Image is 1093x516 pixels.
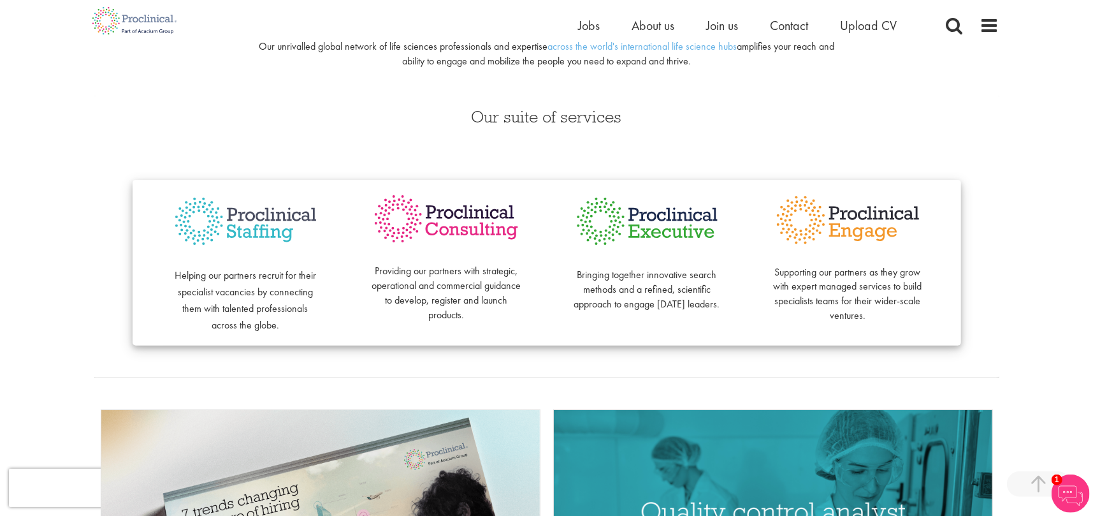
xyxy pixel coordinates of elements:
[547,40,737,53] a: across the world's international life science hubs
[372,250,521,323] p: Providing our partners with strategic, operational and commercial guidance to develop, register a...
[175,269,316,332] span: Helping our partners recruit for their specialist vacancies by connecting them with talented prof...
[171,193,321,251] img: Proclinical Staffing
[372,193,521,246] img: Proclinical Consulting
[841,17,897,34] a: Upload CV
[9,469,172,507] iframe: reCAPTCHA
[1052,475,1090,513] img: Chatbot
[771,17,809,34] a: Contact
[579,17,600,34] a: Jobs
[572,253,722,311] p: Bringing together innovative search methods and a refined, scientific approach to engage [DATE] l...
[707,17,739,34] a: Join us
[773,193,923,247] img: Proclinical Engage
[94,108,999,125] h3: Our suite of services
[632,17,675,34] a: About us
[1052,475,1062,485] span: 1
[773,251,923,323] p: Supporting our partners as they grow with expert managed services to build specialists teams for ...
[572,193,722,250] img: Proclinical Executive
[248,40,845,69] p: Our unrivalled global network of life sciences professionals and expertise amplifies your reach a...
